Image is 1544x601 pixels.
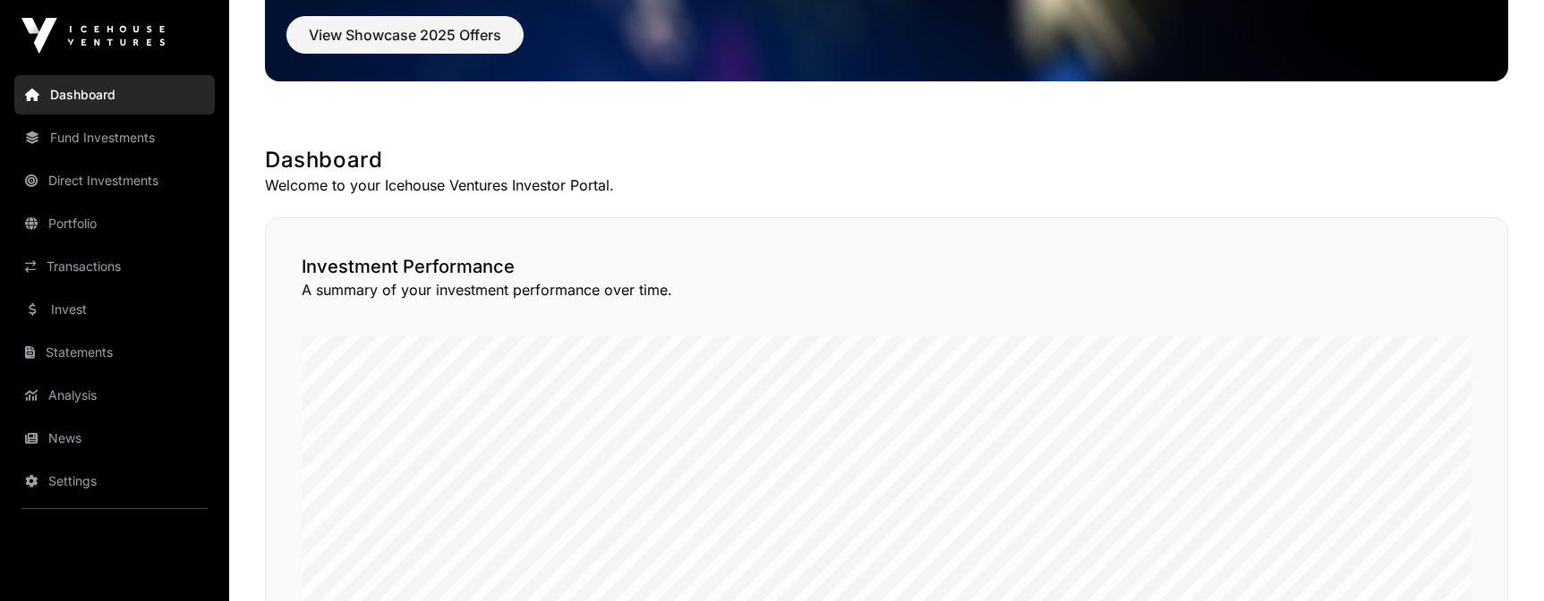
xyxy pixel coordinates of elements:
[302,279,1471,300] p: A summary of your investment performance over time.
[14,75,215,114] a: Dashboard
[14,161,215,200] a: Direct Investments
[302,254,1471,279] h2: Investment Performance
[309,24,501,46] span: View Showcase 2025 Offers
[14,247,215,286] a: Transactions
[14,333,215,372] a: Statements
[14,461,215,501] a: Settings
[14,290,215,329] a: Invest
[21,18,165,54] img: Icehouse Ventures Logo
[14,419,215,458] a: News
[14,376,215,415] a: Analysis
[265,174,1508,196] p: Welcome to your Icehouse Ventures Investor Portal.
[1454,515,1544,601] iframe: Chat Widget
[265,146,1508,174] h1: Dashboard
[286,34,524,52] a: View Showcase 2025 Offers
[286,16,524,54] button: View Showcase 2025 Offers
[14,118,215,157] a: Fund Investments
[14,204,215,243] a: Portfolio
